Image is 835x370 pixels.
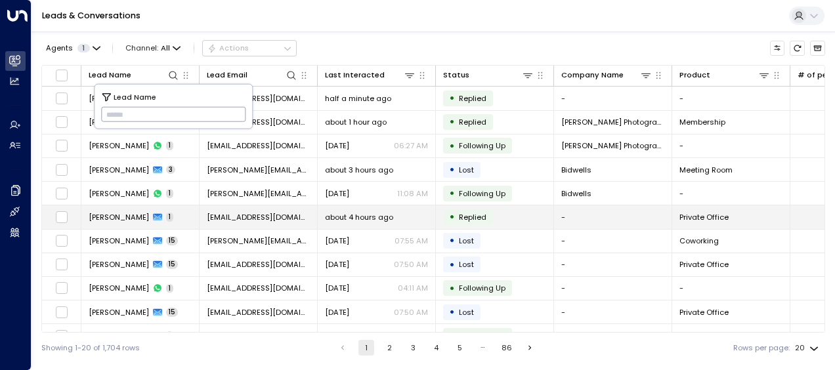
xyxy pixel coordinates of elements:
div: • [449,113,455,131]
span: Jul 31, 2025 [325,331,349,341]
button: Go to page 2 [382,340,398,356]
span: about 4 hours ago [325,212,393,222]
div: • [449,303,455,321]
span: chris.duncan@bidwells.co.uk [207,188,310,199]
div: Status [443,69,534,81]
span: Private Office [679,212,729,222]
span: 1 [166,331,173,340]
span: Replied [459,117,486,127]
span: Oct 11, 2025 [325,236,349,246]
td: - [672,134,790,157]
div: • [449,279,455,297]
span: half a minute ago [325,93,391,104]
div: Product [679,69,770,81]
span: Ben Mann [89,212,149,222]
span: Toggle select row [55,329,68,342]
div: Showing 1-20 of 1,704 rows [41,342,140,354]
span: 1 [166,284,173,293]
button: Go to page 3 [405,340,421,356]
span: chloe@twgltd.co [207,236,310,246]
p: 07:55 AM [395,236,428,246]
span: Following Up [459,140,505,151]
span: info@davidchristopher-photography.co.uk [207,140,310,151]
span: 3 [166,165,175,175]
div: • [449,256,455,274]
span: Chris Duncan [89,165,149,175]
div: Button group with a nested menu [202,40,297,56]
span: David Christopher [89,140,149,151]
span: Toggle select row [55,306,68,319]
span: Oct 11, 2025 [325,307,349,318]
span: Agents [46,45,73,52]
div: • [449,89,455,107]
span: All [161,44,170,52]
button: Go to page 86 [499,340,515,356]
span: Jai Davda [89,283,149,293]
span: David Christopher Photography [561,117,664,127]
span: Toggle select row [55,139,68,152]
span: Bidwells [561,165,591,175]
span: 15 [166,260,178,269]
span: Saarthak Kesarwani [89,307,149,318]
div: • [449,184,455,202]
span: Jul 31, 2025 [325,283,349,293]
nav: pagination navigation [334,340,538,356]
span: maabaglamukhi21@gmail.com [207,259,310,270]
span: Lead Name [114,91,156,102]
span: saarthak_k@icloud.com [207,331,310,341]
span: Oct 10, 2025 [325,188,349,199]
div: • [449,327,455,344]
td: - [554,253,672,276]
span: Toggle select row [55,258,68,271]
span: David Christopher Photography [561,140,664,151]
span: Refresh [790,41,805,56]
span: Following Up [459,283,505,293]
span: Replied [459,212,486,222]
button: Go to page 5 [452,340,467,356]
button: Customize [770,41,785,56]
span: 1 [77,44,90,52]
div: Lead Email [207,69,247,81]
td: - [554,277,672,300]
div: Company Name [561,69,624,81]
span: about 3 hours ago [325,165,393,175]
td: - [554,87,672,110]
span: Following Up [459,331,505,341]
td: - [672,87,790,110]
span: Toggle select row [55,92,68,105]
p: 07:50 AM [394,307,428,318]
span: gagaofchester@gmail.com [207,93,310,104]
span: Toggle select row [55,234,68,247]
td: - [672,324,790,347]
div: • [449,161,455,178]
td: - [672,277,790,300]
span: Toggle select row [55,163,68,176]
span: benmann042887@gmail.com [207,212,310,222]
span: Jai Davda [89,259,149,270]
span: Private Office [679,259,729,270]
td: - [554,324,672,347]
p: 05:53 AM [394,331,428,341]
span: chris.duncan@bidwells.co.uk [207,165,310,175]
span: about 1 hour ago [325,117,387,127]
span: 1 [166,189,173,198]
div: Actions [207,43,249,52]
span: 1 [166,213,173,222]
span: Sep 08, 2025 [325,140,349,151]
span: Chris Duncan [89,188,149,199]
span: Lost [459,165,474,175]
span: 1 [166,141,173,150]
button: Archived Leads [810,41,825,56]
span: info@davidchristopher-photography.co.uk [207,117,310,127]
p: 07:50 AM [394,259,428,270]
div: Lead Name [89,69,179,81]
div: Lead Email [207,69,297,81]
button: page 1 [358,340,374,356]
span: Ogaga Ejabefio [89,93,149,104]
span: Coworking [679,236,719,246]
button: Go to page 4 [429,340,444,356]
button: Go to next page [522,340,538,356]
div: • [449,137,455,155]
span: maabaglamukhi21@gmail.com [207,283,310,293]
span: Lost [459,236,474,246]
